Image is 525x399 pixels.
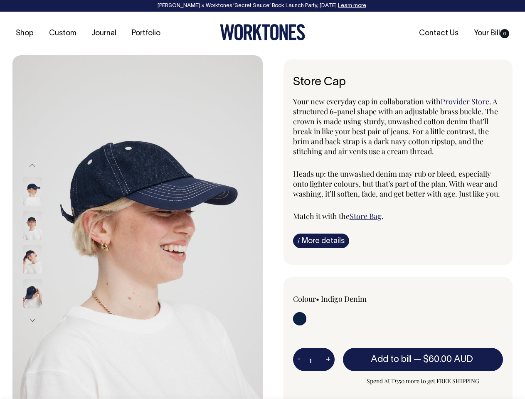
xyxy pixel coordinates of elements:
a: Portfolio [128,27,164,40]
span: Heads up: the unwashed denim may rub or bleed, especially onto lighter colours, but that’s part o... [293,169,500,199]
h6: Store Cap [293,76,503,89]
button: Add to bill —$60.00 AUD [343,348,503,371]
span: $60.00 AUD [423,355,473,364]
a: iMore details [293,234,349,248]
button: - [293,351,305,368]
span: Your new everyday cap in collaboration with [293,96,441,106]
a: Contact Us [416,27,462,40]
span: — [414,355,475,364]
div: [PERSON_NAME] × Worktones ‘Secret Sauce’ Book Launch Party, [DATE]. . [8,3,517,9]
button: + [322,351,335,368]
button: Previous [26,156,39,175]
span: Match it with the . [293,211,384,221]
span: • [316,294,319,304]
span: . A structured 6-panel shape with an adjustable brass buckle. The crown is made using sturdy, unw... [293,96,498,156]
a: Journal [88,27,120,40]
img: Store Cap [23,245,42,274]
span: 0 [500,29,509,38]
button: Next [26,311,39,330]
label: Indigo Denim [321,294,367,304]
img: Store Cap [23,279,42,308]
a: Your Bill0 [471,27,513,40]
a: Store Bag [350,211,382,221]
a: Custom [46,27,79,40]
a: Learn more [338,3,366,8]
span: i [298,236,300,245]
img: Store Cap [23,177,42,206]
img: Store Cap [23,211,42,240]
span: Add to bill [371,355,412,364]
span: Spend AUD350 more to get FREE SHIPPING [343,376,503,386]
a: Shop [12,27,37,40]
div: Colour [293,294,377,304]
a: Provider Store [441,96,489,106]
